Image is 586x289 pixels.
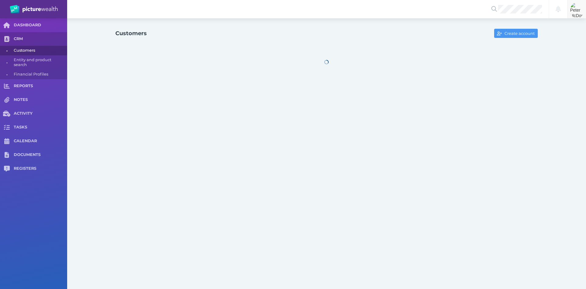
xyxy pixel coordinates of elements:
button: Create account [494,29,538,38]
span: CRM [14,36,67,42]
span: Entity and product search [14,55,65,70]
span: ACTIVITY [14,111,67,116]
span: Customers [14,46,65,55]
img: PW [10,5,58,13]
h1: Customers [115,30,147,37]
span: Create account [503,31,537,36]
span: Financial Profiles [14,70,65,79]
span: DOCUMENTS [14,152,67,157]
span: REGISTERS [14,166,67,171]
img: Peter McDonald [570,2,584,18]
span: CALENDAR [14,139,67,144]
span: TASKS [14,125,67,130]
span: DASHBOARD [14,23,67,28]
span: REPORTS [14,83,67,89]
span: NOTES [14,97,67,102]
